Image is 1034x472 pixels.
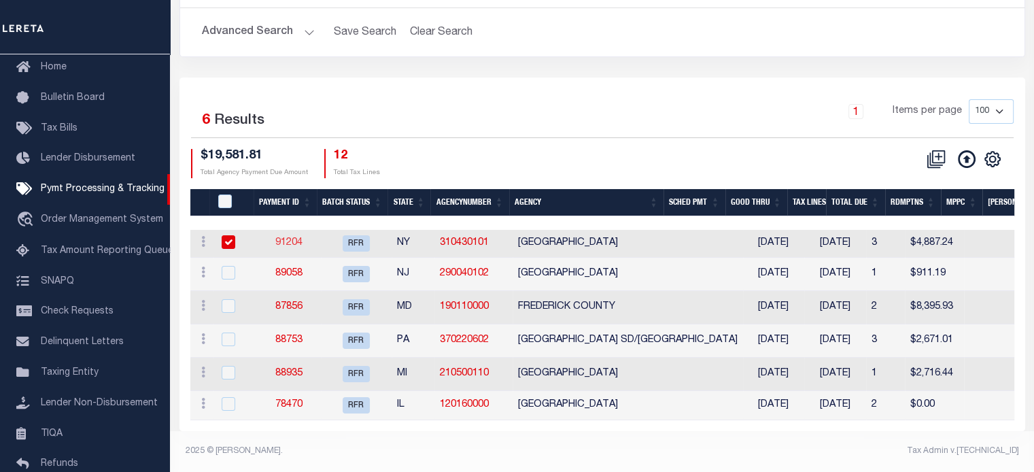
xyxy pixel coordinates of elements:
[804,291,866,324] td: [DATE]
[16,212,38,229] i: travel_explore
[343,235,370,252] span: RFR
[41,276,74,286] span: SNAPQ
[743,358,804,391] td: [DATE]
[613,445,1019,457] div: Tax Admin v.[TECHNICAL_ID]
[275,302,303,311] a: 87856
[41,93,105,103] span: Bulletin Board
[743,258,804,291] td: [DATE]
[513,324,743,358] td: [GEOGRAPHIC_DATA] SD/[GEOGRAPHIC_DATA]
[41,428,63,438] span: TIQA
[334,168,380,178] p: Total Tax Lines
[893,104,962,119] span: Items per page
[905,230,964,258] td: $4,887.24
[41,399,158,408] span: Lender Non-Disbursement
[804,324,866,358] td: [DATE]
[866,391,905,420] td: 2
[743,230,804,258] td: [DATE]
[392,230,434,258] td: NY
[254,189,317,217] th: Payment ID: activate to sort column ascending
[743,391,804,420] td: [DATE]
[440,400,489,409] a: 120160000
[513,358,743,391] td: [GEOGRAPHIC_DATA]
[513,391,743,420] td: [GEOGRAPHIC_DATA]
[404,19,479,46] button: Clear Search
[175,445,602,457] div: 2025 © [PERSON_NAME].
[343,266,370,282] span: RFR
[334,149,380,164] h4: 12
[41,307,114,316] span: Check Requests
[804,230,866,258] td: [DATE]
[787,189,826,217] th: Tax Lines
[440,238,489,248] a: 310430101
[848,104,863,119] a: 1
[343,299,370,316] span: RFR
[743,324,804,358] td: [DATE]
[392,358,434,391] td: MI
[275,400,303,409] a: 78470
[275,238,303,248] a: 91204
[513,291,743,324] td: FREDERICK COUNTY
[509,189,664,217] th: Agency: activate to sort column ascending
[905,258,964,291] td: $911.19
[804,391,866,420] td: [DATE]
[866,324,905,358] td: 3
[41,184,165,194] span: Pymt Processing & Tracking
[440,369,489,378] a: 210500110
[885,189,941,217] th: Rdmptns: activate to sort column ascending
[41,63,67,72] span: Home
[201,149,308,164] h4: $19,581.81
[440,302,489,311] a: 190110000
[804,358,866,391] td: [DATE]
[905,391,964,420] td: $0.00
[202,114,210,128] span: 6
[392,291,434,324] td: MD
[343,397,370,414] span: RFR
[275,269,303,278] a: 89058
[905,291,964,324] td: $8,395.93
[41,154,135,163] span: Lender Disbursement
[202,19,315,46] button: Advanced Search
[41,368,99,377] span: Taxing Entity
[343,333,370,349] span: RFR
[513,258,743,291] td: [GEOGRAPHIC_DATA]
[941,189,983,217] th: MPPC: activate to sort column ascending
[905,324,964,358] td: $2,671.01
[317,189,387,217] th: Batch Status: activate to sort column ascending
[440,269,489,278] a: 290040102
[725,189,787,217] th: Good Thru: activate to sort column ascending
[41,459,78,469] span: Refunds
[826,189,885,217] th: Total Due: activate to sort column ascending
[41,337,124,347] span: Delinquent Letters
[866,291,905,324] td: 2
[664,189,725,217] th: SCHED PMT: activate to sort column ascending
[275,369,303,378] a: 88935
[275,335,303,345] a: 88753
[440,335,489,345] a: 370220602
[41,246,173,256] span: Tax Amount Reporting Queue
[214,110,264,132] label: Results
[866,258,905,291] td: 1
[41,215,163,224] span: Order Management System
[326,19,404,46] button: Save Search
[430,189,509,217] th: AgencyNumber: activate to sort column ascending
[41,124,77,133] span: Tax Bills
[392,258,434,291] td: NJ
[866,358,905,391] td: 1
[866,230,905,258] td: 3
[804,258,866,291] td: [DATE]
[387,189,430,217] th: State: activate to sort column ascending
[392,391,434,420] td: IL
[343,366,370,382] span: RFR
[201,168,308,178] p: Total Agency Payment Due Amount
[392,324,434,358] td: PA
[905,358,964,391] td: $2,716.44
[743,291,804,324] td: [DATE]
[209,189,254,217] th: PayeePmtBatchStatus
[513,230,743,258] td: [GEOGRAPHIC_DATA]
